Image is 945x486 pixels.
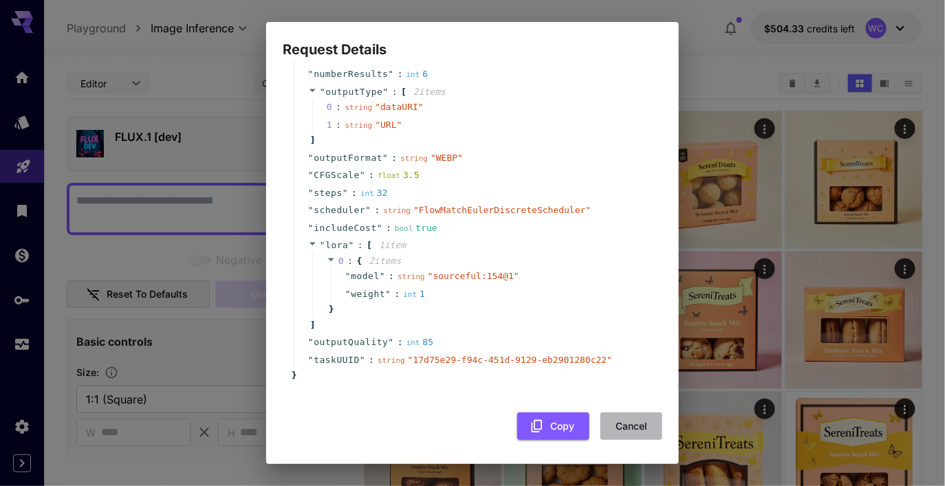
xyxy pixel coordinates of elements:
span: " [308,355,314,365]
span: int [360,53,374,62]
span: 1 [327,118,345,132]
span: CFGScale [314,168,360,182]
span: string [400,154,428,163]
span: " [308,205,314,215]
span: : [358,239,363,252]
span: " URL " [375,120,402,130]
span: string [398,272,425,281]
span: : [398,335,403,349]
span: " [308,153,314,163]
span: " [383,87,389,97]
span: : [398,67,403,81]
button: Copy [517,412,589,441]
div: 85 [406,335,434,349]
span: " WEBP " [431,153,463,163]
span: [ [367,239,372,252]
span: includeCost [314,221,377,235]
span: 0 [338,256,344,266]
span: { [357,254,362,268]
span: weight [351,287,385,301]
span: " [308,69,314,79]
span: } [327,302,334,316]
span: outputQuality [314,335,388,349]
span: lora [325,240,348,250]
span: float [378,171,400,180]
span: int [406,70,420,79]
span: " [382,153,388,163]
span: " dataURI " [375,102,423,112]
div: 6 [406,67,428,81]
span: " [360,355,365,365]
span: : [392,85,398,99]
span: : [395,287,400,301]
span: " [389,337,394,347]
span: string [383,206,411,215]
span: " [308,337,314,347]
div: 3.5 [378,168,420,182]
span: " [343,188,348,198]
span: : [375,203,380,217]
span: : [369,353,374,367]
span: numberResults [314,67,388,81]
span: string [378,356,405,365]
span: model [351,269,380,283]
span: taskUUID [314,353,360,367]
span: " [349,240,354,250]
span: ] [308,133,316,147]
button: Cancel [600,412,662,441]
span: : [389,269,394,283]
span: " [360,170,365,180]
span: : [369,168,374,182]
div: true [395,221,437,235]
span: " [320,87,325,97]
span: int [403,290,417,299]
div: 1 [403,287,425,301]
div: : [336,100,341,114]
span: " FlowMatchEulerDiscreteScheduler " [413,205,591,215]
span: " sourceful:154@1 " [428,271,519,281]
span: : [347,254,353,268]
span: " [385,289,391,299]
span: 2 item s [369,256,401,266]
div: : [336,118,341,132]
span: ] [308,318,316,332]
span: " [380,271,385,281]
span: : [392,151,398,165]
span: int [360,189,374,198]
span: " [389,69,394,79]
span: " [345,271,351,281]
span: 1 item [379,240,406,250]
span: " [343,52,348,62]
span: outputFormat [314,151,382,165]
span: bool [395,224,413,233]
span: " [308,52,314,62]
span: int [406,338,420,347]
span: " [308,170,314,180]
span: " [308,188,314,198]
span: string [345,103,373,112]
span: steps [314,186,343,200]
span: : [386,221,391,235]
span: " [320,240,325,250]
span: 0 [327,100,345,114]
span: scheduler [314,203,365,217]
span: } [290,368,297,382]
span: : [351,186,357,200]
span: " [345,289,351,299]
span: 2 item s [413,87,446,97]
span: outputType [325,87,382,97]
div: 32 [360,186,388,200]
span: " [365,205,371,215]
span: " [308,223,314,233]
span: string [345,121,373,130]
span: [ [401,85,406,99]
span: " 17d75e29-f94c-451d-9129-eb2901280c22 " [408,355,612,365]
h2: Request Details [266,22,679,60]
span: " [377,223,382,233]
